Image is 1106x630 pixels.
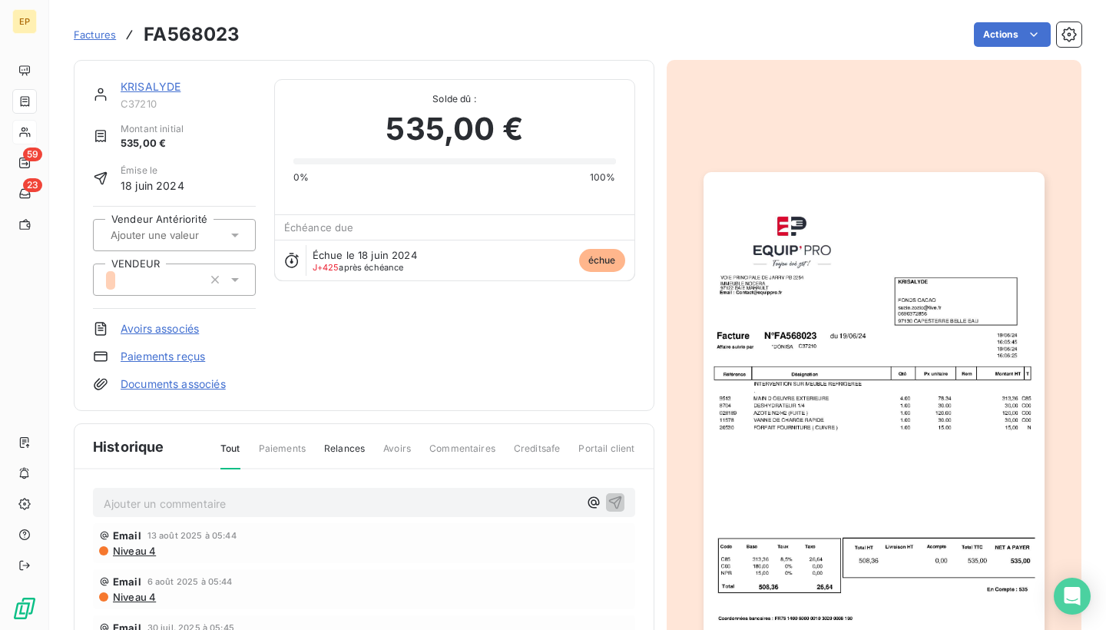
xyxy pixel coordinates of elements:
span: 18 juin 2024 [121,177,184,194]
span: Creditsafe [514,442,561,468]
span: Historique [93,436,164,457]
button: Actions [974,22,1051,47]
a: KRISALYDE [121,80,180,93]
span: 0% [293,171,309,184]
span: Échéance due [284,221,354,234]
a: Documents associés [121,376,226,392]
span: C37210 [121,98,256,110]
span: 6 août 2025 à 05:44 [147,577,233,586]
a: Avoirs associés [121,321,199,337]
a: 59 [12,151,36,175]
span: après échéance [313,263,404,272]
span: 535,00 € [121,136,184,151]
h3: FA568023 [144,21,240,48]
span: Émise le [121,164,184,177]
span: Tout [220,442,240,469]
span: Échue le 18 juin 2024 [313,249,417,261]
span: Email [113,529,141,542]
span: 100% [590,171,616,184]
span: Solde dû : [293,92,616,106]
div: EP [12,9,37,34]
span: Paiements [259,442,306,468]
span: 59 [23,148,42,161]
span: 535,00 € [386,106,522,152]
span: Niveau 4 [111,591,156,603]
input: Ajouter une valeur [109,228,263,242]
span: Avoirs [383,442,411,468]
span: Relances [324,442,365,468]
span: échue [579,249,625,272]
span: Factures [74,28,116,41]
span: Montant initial [121,122,184,136]
span: 23 [23,178,42,192]
img: Logo LeanPay [12,596,37,621]
a: Paiements reçus [121,349,205,364]
a: Factures [74,27,116,42]
span: Niveau 4 [111,545,156,557]
div: Open Intercom Messenger [1054,578,1091,615]
span: 13 août 2025 à 05:44 [147,531,237,540]
a: 23 [12,181,36,206]
span: Portail client [578,442,634,468]
span: J+425 [313,262,339,273]
span: Commentaires [429,442,495,468]
span: Email [113,575,141,588]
